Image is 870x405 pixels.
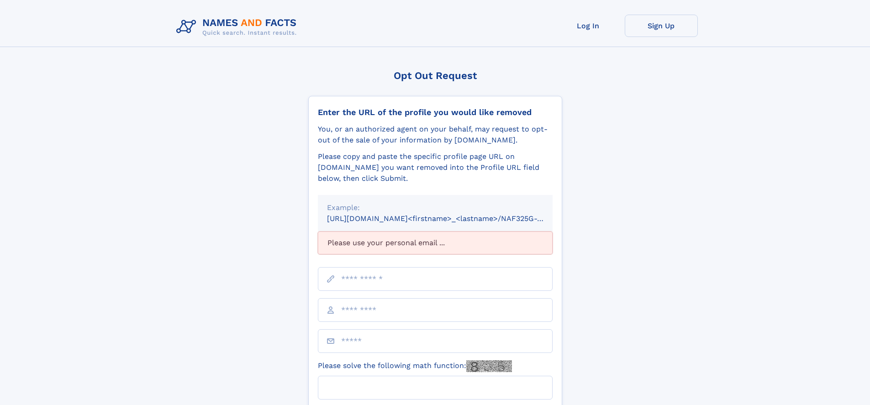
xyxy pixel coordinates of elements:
a: Sign Up [625,15,698,37]
label: Please solve the following math function: [318,360,512,372]
div: You, or an authorized agent on your behalf, may request to opt-out of the sale of your informatio... [318,124,553,146]
div: Please use your personal email ... [318,231,553,254]
div: Enter the URL of the profile you would like removed [318,107,553,117]
div: Please copy and paste the specific profile page URL on [DOMAIN_NAME] you want removed into the Pr... [318,151,553,184]
div: Example: [327,202,543,213]
div: Opt Out Request [308,70,562,81]
small: [URL][DOMAIN_NAME]<firstname>_<lastname>/NAF325G-xxxxxxxx [327,214,570,223]
a: Log In [552,15,625,37]
img: Logo Names and Facts [173,15,304,39]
